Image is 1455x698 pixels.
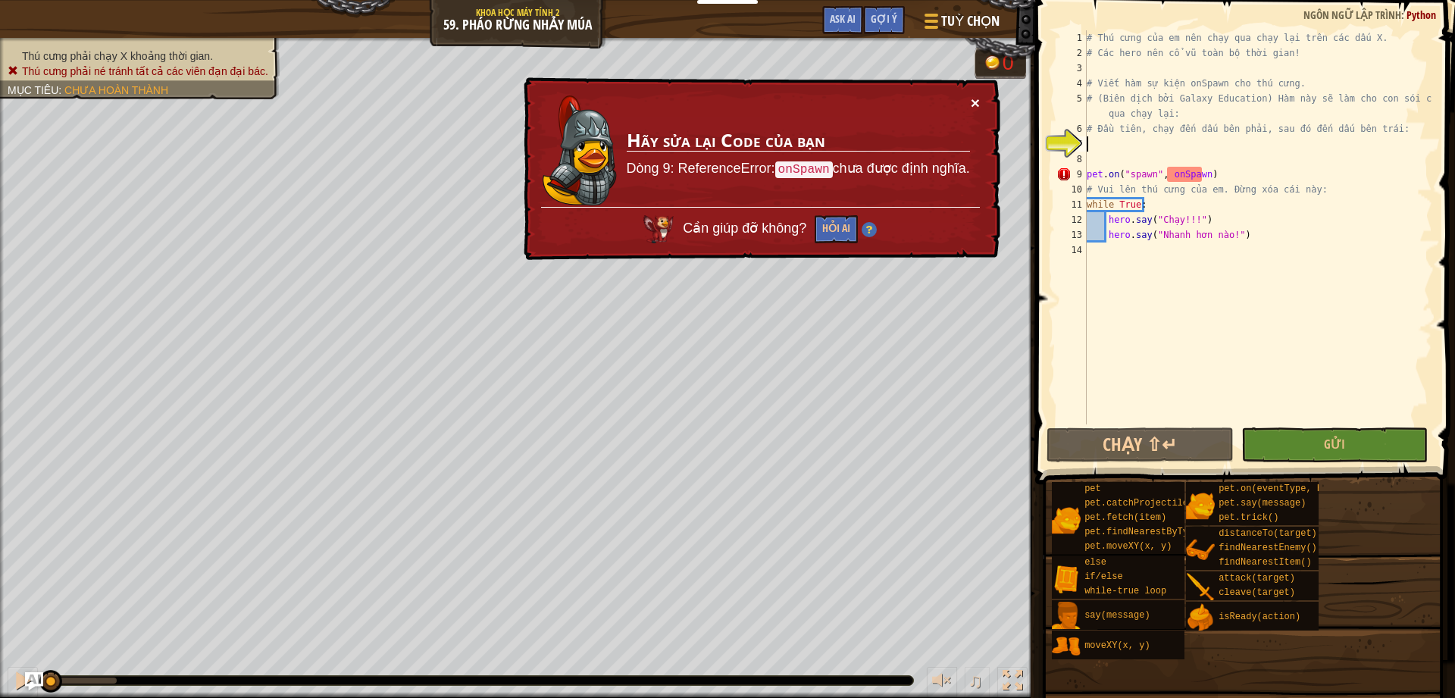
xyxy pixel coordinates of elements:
[627,159,970,179] p: Dòng 9: ReferenceError: chưa được định nghĩa.
[22,65,268,77] span: Thú cưng phải né tránh tất cả các viên đạn đại bác.
[1219,612,1300,622] span: isReady(action)
[997,667,1028,698] button: Bật tắt chế độ toàn màn hình
[1186,536,1215,565] img: portrait.png
[1241,427,1428,462] button: Gửi
[1186,603,1215,632] img: portrait.png
[1056,91,1087,121] div: 5
[1056,243,1087,258] div: 14
[862,222,877,237] img: Hint
[1056,152,1087,167] div: 8
[927,667,957,698] button: Tùy chỉnh âm lượng
[968,669,983,692] span: ♫
[1303,8,1401,22] span: Ngôn ngữ lập trình
[627,130,970,152] h3: Hãy sửa lại Code của bạn
[1084,571,1122,582] span: if/else
[25,672,43,690] button: Ask AI
[1056,197,1087,212] div: 11
[971,95,980,111] button: ×
[1003,53,1018,74] div: 0
[1084,512,1166,523] span: pet.fetch(item)
[975,47,1026,79] div: Team 'humans' has 0 gold.
[1219,528,1317,539] span: distanceTo(target)
[1219,587,1295,598] span: cleave(target)
[1186,491,1215,520] img: portrait.png
[1056,121,1087,136] div: 6
[1056,136,1087,152] div: 7
[1084,541,1172,552] span: pet.moveXY(x, y)
[542,95,618,206] img: duck_hattori.png
[1052,602,1081,631] img: portrait.png
[1084,640,1150,651] span: moveXY(x, y)
[830,11,856,26] span: Ask AI
[822,6,863,34] button: Ask AI
[58,84,64,96] span: :
[643,215,674,243] img: AI
[1052,506,1081,534] img: portrait.png
[1219,498,1306,509] span: pet.say(message)
[1219,573,1295,584] span: attack(target)
[1056,30,1087,45] div: 1
[1219,557,1311,568] span: findNearestItem()
[1052,565,1081,593] img: portrait.png
[8,667,38,698] button: Ctrl + P: Pause
[22,50,213,62] span: Thú cưng phải chạy X khoảng thời gian.
[1186,573,1215,602] img: portrait.png
[1056,212,1087,227] div: 12
[8,64,268,79] li: Thú cưng phải né tránh tất cả các viên đạn đại bác.
[1324,436,1345,452] span: Gửi
[1052,632,1081,661] img: portrait.png
[1084,610,1150,621] span: say(message)
[1219,543,1317,553] span: findNearestEnemy()
[1401,8,1406,22] span: :
[965,667,990,698] button: ♫
[775,161,833,178] code: onSpawn
[1056,61,1087,76] div: 3
[8,49,268,64] li: Thú cưng phải chạy X khoảng thời gian.
[912,6,1009,42] button: Tuỳ chọn
[1406,8,1436,22] span: Python
[8,84,58,96] span: Mục tiêu
[64,84,168,96] span: Chưa hoàn thành
[1084,557,1106,568] span: else
[1084,527,1231,537] span: pet.findNearestByType(type)
[815,215,858,243] button: Hỏi AI
[1047,427,1234,462] button: Chạy ⇧↵
[1219,484,1360,494] span: pet.on(eventType, handler)
[1084,498,1226,509] span: pet.catchProjectile(arrow)
[1056,45,1087,61] div: 2
[1056,167,1087,182] div: 9
[1084,484,1101,494] span: pet
[941,11,1000,31] span: Tuỳ chọn
[1056,227,1087,243] div: 13
[1056,76,1087,91] div: 4
[1056,182,1087,197] div: 10
[871,11,897,26] span: Gợi ý
[1084,586,1166,596] span: while-true loop
[683,221,810,236] span: Cần giúp đỡ không?
[1219,512,1278,523] span: pet.trick()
